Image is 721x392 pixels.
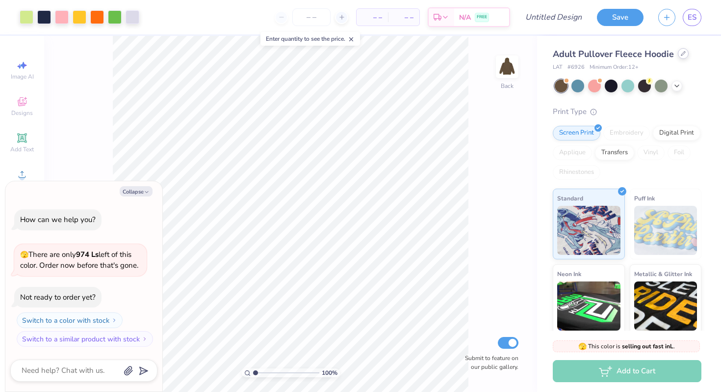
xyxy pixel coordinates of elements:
[567,63,585,72] span: # 6926
[120,186,153,196] button: Collapse
[557,269,581,279] span: Neon Ink
[517,7,590,27] input: Untitled Design
[553,145,592,160] div: Applique
[578,342,675,351] span: This color is .
[634,206,697,255] img: Puff Ink
[603,126,650,140] div: Embroidery
[111,317,117,323] img: Switch to a color with stock
[557,281,620,331] img: Neon Ink
[17,312,123,328] button: Switch to a color with stock
[597,9,644,26] button: Save
[11,73,34,81] span: Image AI
[477,14,487,21] span: FREE
[553,165,600,180] div: Rhinestones
[653,126,700,140] div: Digital Print
[459,12,471,23] span: N/A
[260,32,360,46] div: Enter quantity to see the price.
[622,342,673,350] strong: selling out fast in L
[76,250,99,259] strong: 974 Ls
[553,63,563,72] span: LAT
[394,12,413,23] span: – –
[501,82,514,90] div: Back
[11,109,33,117] span: Designs
[637,145,665,160] div: Vinyl
[578,342,587,351] span: 🫣
[683,9,701,26] a: ES
[553,126,600,140] div: Screen Print
[634,269,692,279] span: Metallic & Glitter Ink
[20,250,28,259] span: 🫣
[590,63,639,72] span: Minimum Order: 12 +
[322,368,337,377] span: 100 %
[460,354,518,371] label: Submit to feature on our public gallery.
[595,145,634,160] div: Transfers
[10,145,34,153] span: Add Text
[557,206,620,255] img: Standard
[362,12,382,23] span: – –
[553,48,674,60] span: Adult Pullover Fleece Hoodie
[557,193,583,203] span: Standard
[20,215,96,224] div: How can we help you?
[553,106,701,117] div: Print Type
[634,281,697,331] img: Metallic & Glitter Ink
[668,145,691,160] div: Foil
[142,336,148,342] img: Switch to a similar product with stock
[17,331,153,347] button: Switch to a similar product with stock
[20,292,96,302] div: Not ready to order yet?
[292,8,331,26] input: – –
[634,193,655,203] span: Puff Ink
[688,12,696,23] span: ES
[20,250,138,271] span: There are only left of this color. Order now before that's gone.
[497,57,517,77] img: Back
